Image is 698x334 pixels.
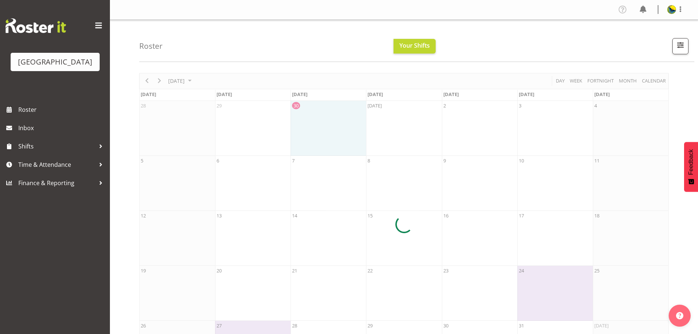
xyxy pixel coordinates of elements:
button: Filter Shifts [672,38,688,54]
button: Your Shifts [394,39,436,54]
span: Roster [18,104,106,115]
span: Time & Attendance [18,159,95,170]
span: Inbox [18,122,106,133]
img: gemma-hall22491374b5f274993ff8414464fec47f.png [667,5,676,14]
span: Finance & Reporting [18,177,95,188]
div: [GEOGRAPHIC_DATA] [18,56,92,67]
span: Shifts [18,141,95,152]
h4: Roster [139,42,163,50]
img: Rosterit website logo [5,18,66,33]
span: Feedback [688,149,694,175]
img: help-xxl-2.png [676,312,683,319]
button: Feedback - Show survey [684,142,698,192]
span: Your Shifts [399,41,430,49]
